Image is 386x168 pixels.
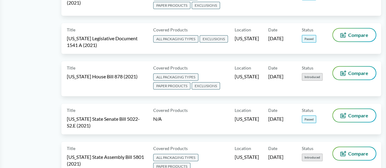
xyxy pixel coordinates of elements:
span: Date [268,145,277,152]
span: [DATE] [268,35,283,42]
span: [DATE] [268,154,283,160]
span: Title [67,27,75,33]
span: N/A [153,116,162,122]
span: Introduced [302,73,323,81]
span: PAPER PRODUCTS [153,2,190,9]
span: Title [67,107,75,113]
span: [US_STATE] [235,154,259,160]
span: EXCLUSIONS [200,35,228,43]
span: [DATE] [268,73,283,80]
button: Compare [333,67,376,80]
span: ALL PACKAGING TYPES [153,73,198,81]
span: Location [235,65,251,71]
span: Passed [302,116,316,123]
span: Location [235,27,251,33]
span: Status [302,65,313,71]
span: Introduced [302,154,323,161]
span: [US_STATE] Legislative Document 1541 A (2021) [67,35,146,48]
span: [US_STATE] [235,35,259,42]
button: Compare [333,29,376,41]
button: Compare [333,147,376,160]
span: Compare [348,113,368,118]
span: Date [268,107,277,113]
span: [US_STATE] State Senate Bill 5022-S2.E (2021) [67,116,146,129]
span: Title [67,145,75,152]
span: Passed [302,35,316,43]
span: ALL PACKAGING TYPES [153,154,198,161]
span: Compare [348,33,368,38]
span: [US_STATE] [235,73,259,80]
span: Date [268,65,277,71]
span: Status [302,145,313,152]
span: Compare [348,151,368,156]
span: Covered Products [153,65,188,71]
span: Covered Products [153,145,188,152]
span: Date [268,27,277,33]
span: Location [235,145,251,152]
span: EXCLUSIONS [192,82,220,90]
span: [US_STATE] House Bill 878 (2021) [67,73,138,80]
span: EXCLUSIONS [192,2,220,9]
span: [US_STATE] [235,116,259,122]
span: Title [67,65,75,71]
span: [DATE] [268,116,283,122]
span: Status [302,27,313,33]
span: [US_STATE] State Assembly Bill 5801 (2021) [67,154,146,167]
span: Covered Products [153,107,188,113]
span: Location [235,107,251,113]
button: Compare [333,109,376,122]
span: Compare [348,71,368,76]
span: ALL PACKAGING TYPES [153,35,198,43]
span: Status [302,107,313,113]
span: PAPER PRODUCTS [153,82,190,90]
span: Covered Products [153,27,188,33]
